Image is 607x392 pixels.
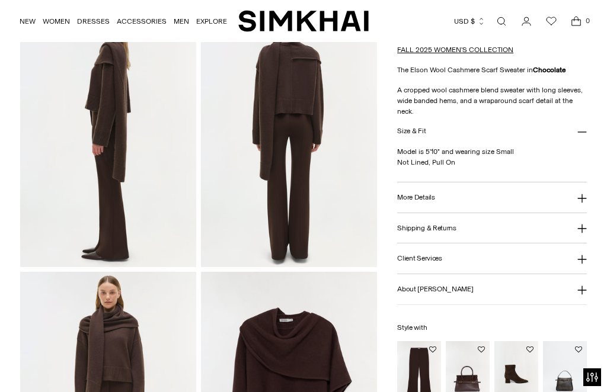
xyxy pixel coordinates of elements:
a: Go to the account page [515,9,538,33]
iframe: Sign Up via Text for Offers [9,347,119,383]
h3: Size & Fit [397,127,426,135]
img: Elson Wool Cashmere Scarf Sweater [201,3,377,267]
button: Add to Wishlist [526,346,533,353]
a: EXPLORE [196,8,227,34]
a: FALL 2025 WOMEN'S COLLECTION [397,46,513,54]
button: Size & Fit [397,117,587,147]
img: Elson Wool Cashmere Scarf Sweater [20,3,196,267]
h3: More Details [397,194,435,201]
p: A cropped wool cashmere blend sweater with long sleeves, wide banded hems, and a wraparound scarf... [397,85,587,117]
a: DRESSES [77,8,110,34]
h3: About [PERSON_NAME] [397,285,473,293]
h3: Client Services [397,255,442,262]
button: Add to Wishlist [478,346,485,353]
button: Add to Wishlist [575,346,582,353]
a: WOMEN [43,8,70,34]
h6: Style with [397,324,587,332]
strong: Chocolate [533,66,566,74]
a: NEW [20,8,36,34]
a: ACCESSORIES [117,8,167,34]
a: Open search modal [490,9,513,33]
a: Open cart modal [564,9,588,33]
button: Shipping & Returns [397,213,587,243]
a: MEN [174,8,189,34]
h3: Shipping & Returns [397,224,456,232]
a: Wishlist [539,9,563,33]
span: 0 [582,15,593,26]
button: About [PERSON_NAME] [397,274,587,304]
button: USD $ [454,8,485,34]
button: More Details [397,182,587,213]
a: SIMKHAI [238,9,369,33]
button: Add to Wishlist [429,346,436,353]
p: The Elson Wool Cashmere Scarf Sweater in [397,65,587,75]
button: Client Services [397,243,587,274]
p: Model is 5'10" and wearing size Small Not Lined, Pull On [397,146,587,168]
